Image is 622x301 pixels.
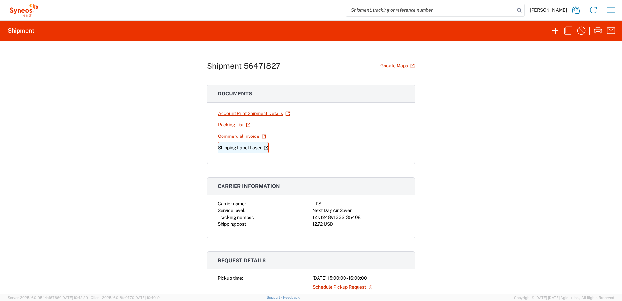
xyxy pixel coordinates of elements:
span: Carrier information [218,183,280,189]
span: Client: 2025.16.0-8fc0770 [91,296,160,300]
a: Shipping Label Laser [218,142,269,153]
span: Documents [218,91,252,97]
span: Carrier name: [218,201,246,206]
div: UPS [312,200,404,207]
span: Copyright © [DATE]-[DATE] Agistix Inc., All Rights Reserved [514,295,614,301]
a: Support [267,295,283,299]
a: Feedback [283,295,300,299]
span: [DATE] 10:42:29 [61,296,88,300]
span: Tracking number: [218,215,254,220]
span: Delivery time: [218,294,246,299]
h2: Shipment [8,27,34,35]
span: [DATE] 10:40:19 [134,296,160,300]
span: Request details [218,257,266,264]
input: Shipment, tracking or reference number [346,4,515,16]
div: 12.72 USD [312,221,404,228]
div: 1ZK1248V1332135408 [312,214,404,221]
span: Server: 2025.16.0-9544af67660 [8,296,88,300]
a: Google Maps [380,60,415,72]
span: [PERSON_NAME] [530,7,567,13]
span: Pickup time: [218,275,243,280]
div: Next Day Air Saver [312,207,404,214]
a: Account Print Shipment Details [218,108,290,119]
div: - [312,293,404,300]
h1: Shipment 56471827 [207,61,280,71]
a: Schedule Pickup Request [312,281,373,293]
a: Commercial Invoice [218,131,266,142]
div: [DATE] 15:00:00 - 16:00:00 [312,275,404,281]
span: Shipping cost [218,222,246,227]
a: Packing List [218,119,251,131]
span: Service level: [218,208,245,213]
